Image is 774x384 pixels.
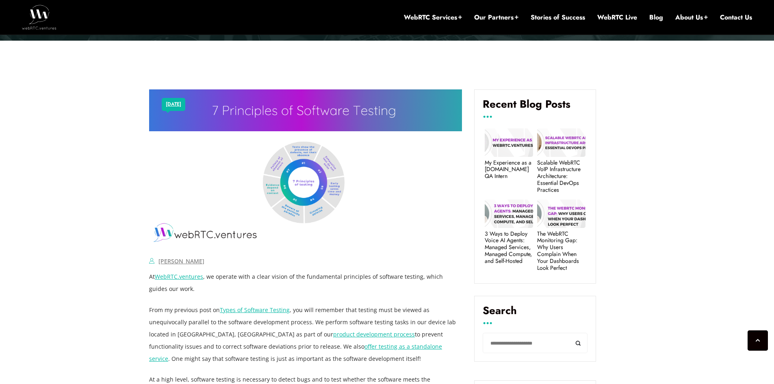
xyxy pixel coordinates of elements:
[474,13,518,22] a: Our Partners
[333,330,415,338] a: product development process
[485,159,533,180] a: My Experience as a [DOMAIN_NAME] QA Intern
[158,257,204,265] a: [PERSON_NAME]
[149,304,462,365] p: From my previous post on , you will remember that testing must be viewed as unequivocally paralle...
[537,159,585,193] a: Scalable WebRTC VoIP Infrastructure Architecture: Essential DevOps Practices
[531,13,585,22] a: Stories of Success
[597,13,637,22] a: WebRTC Live
[166,99,181,110] a: [DATE]
[149,343,442,362] a: offer testing as a standalone service
[720,13,752,22] a: Contact Us
[179,273,203,280] a: ventures
[404,13,462,22] a: WebRTC Services
[155,273,179,280] a: WebRTC.
[149,271,462,295] p: At , we operate with a clear vision of the fundamental principles of software testing, which guid...
[485,230,533,265] a: 3 Ways to Deploy Voice AI Agents: Managed Services, Managed Compute, and Self-Hosted
[569,333,588,354] button: Search
[483,98,588,117] h4: Recent Blog Posts
[537,230,585,271] a: The WebRTC Monitoring Gap: Why Users Complain When Your Dashboards Look Perfect
[220,306,290,314] a: Types of Software Testing
[22,5,56,29] img: WebRTC.ventures
[675,13,708,22] a: About Us
[649,13,663,22] a: Blog
[483,304,588,323] label: Search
